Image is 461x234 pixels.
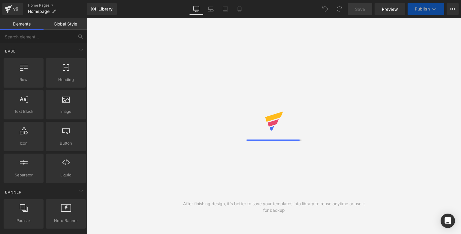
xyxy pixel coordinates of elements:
span: Preview [382,6,398,12]
span: Icon [5,140,42,146]
span: Row [5,76,42,83]
span: Homepage [28,9,50,14]
span: Button [48,140,84,146]
a: Desktop [189,3,203,15]
span: Hero Banner [48,217,84,224]
span: Parallax [5,217,42,224]
span: Base [5,48,16,54]
button: Redo [333,3,345,15]
div: After finishing design, it's better to save your templates into library to reuse anytime or use i... [180,200,368,214]
a: New Library [87,3,117,15]
span: Banner [5,189,22,195]
span: Text Block [5,108,42,115]
span: Publish [415,7,430,11]
span: Separator [5,172,42,178]
button: Publish [408,3,444,15]
a: Laptop [203,3,218,15]
span: Library [98,6,113,12]
a: Preview [375,3,405,15]
div: Open Intercom Messenger [441,214,455,228]
span: Save [355,6,365,12]
button: Undo [319,3,331,15]
div: v6 [12,5,20,13]
a: Mobile [232,3,247,15]
span: Image [48,108,84,115]
button: More [447,3,459,15]
a: Tablet [218,3,232,15]
span: Liquid [48,172,84,178]
a: v6 [2,3,23,15]
span: Heading [48,76,84,83]
a: Home Pages [28,3,87,8]
a: Global Style [44,18,87,30]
